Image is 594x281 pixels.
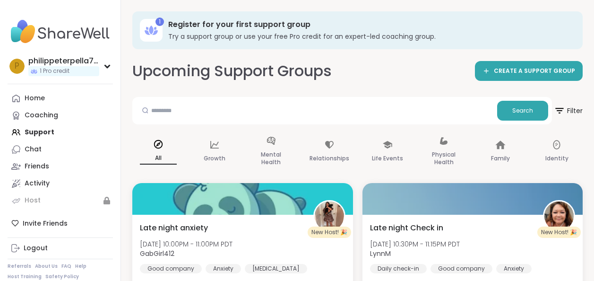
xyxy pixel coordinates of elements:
p: Relationships [310,153,349,164]
a: Home [8,90,113,107]
div: Coaching [25,111,58,120]
div: Host [25,196,41,205]
a: Activity [8,175,113,192]
a: Friends [8,158,113,175]
div: New Host! 🎉 [537,227,581,238]
img: LynnM [544,202,574,231]
p: Growth [204,153,225,164]
img: ShareWell Nav Logo [8,15,113,48]
h3: Try a support group or use your free Pro credit for an expert-led coaching group. [168,32,569,41]
div: Chat [25,145,42,154]
div: Anxiety [206,264,241,273]
div: Daily check-in [370,264,427,273]
div: Friends [25,162,49,171]
span: CREATE A SUPPORT GROUP [494,67,575,75]
div: Anxiety [496,264,532,273]
a: Logout [8,240,113,257]
b: LynnM [370,249,391,258]
a: Coaching [8,107,113,124]
span: [DATE] 10:30PM - 11:15PM PDT [370,239,460,249]
b: GabGirl412 [140,249,174,258]
p: Identity [545,153,568,164]
a: Help [75,263,86,270]
a: About Us [35,263,58,270]
div: New Host! 🎉 [308,227,351,238]
div: philippeterpella7777 [28,56,99,66]
span: Search [512,106,533,115]
p: Family [491,153,510,164]
div: Home [25,94,45,103]
div: [MEDICAL_DATA] [245,264,307,273]
span: 1 Pro credit [40,67,69,75]
a: FAQ [61,263,71,270]
a: Safety Policy [45,273,79,280]
div: Logout [24,244,48,253]
p: All [140,152,177,165]
p: Physical Health [425,149,462,168]
p: Life Events [372,153,403,164]
span: Filter [554,99,583,122]
a: CREATE A SUPPORT GROUP [475,61,583,81]
p: Mental Health [253,149,290,168]
div: Good company [430,264,492,273]
h2: Upcoming Support Groups [132,61,332,82]
img: GabGirl412 [315,202,344,231]
button: Filter [554,97,583,124]
div: 1 [155,18,164,26]
a: Referrals [8,263,31,270]
a: Chat [8,141,113,158]
span: Late night anxiety [140,222,208,234]
div: Activity [25,179,50,188]
h3: Register for your first support group [168,19,569,30]
span: Late night Check in [370,222,443,234]
a: Host [8,192,113,209]
a: Host Training [8,273,42,280]
span: [DATE] 10:00PM - 11:00PM PDT [140,239,232,249]
span: p [15,60,19,72]
button: Search [497,101,548,121]
div: Invite Friends [8,215,113,232]
div: Good company [140,264,202,273]
iframe: Spotlight [103,112,111,120]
